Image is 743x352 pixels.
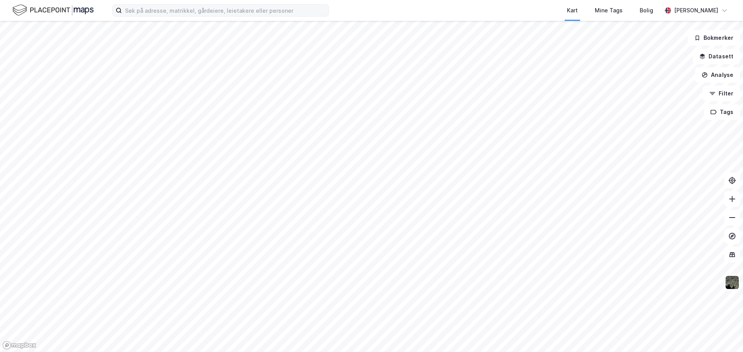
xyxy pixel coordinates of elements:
div: Bolig [640,6,653,15]
div: Kart [567,6,578,15]
button: Datasett [693,49,740,64]
button: Filter [703,86,740,101]
button: Bokmerker [688,30,740,46]
input: Søk på adresse, matrikkel, gårdeiere, leietakere eller personer [122,5,329,16]
div: [PERSON_NAME] [674,6,718,15]
div: Kontrollprogram for chat [704,315,743,352]
img: 9k= [725,275,740,290]
button: Tags [704,104,740,120]
iframe: Chat Widget [704,315,743,352]
img: logo.f888ab2527a4732fd821a326f86c7f29.svg [12,3,94,17]
a: Mapbox homepage [2,341,36,350]
button: Analyse [695,67,740,83]
div: Mine Tags [595,6,623,15]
